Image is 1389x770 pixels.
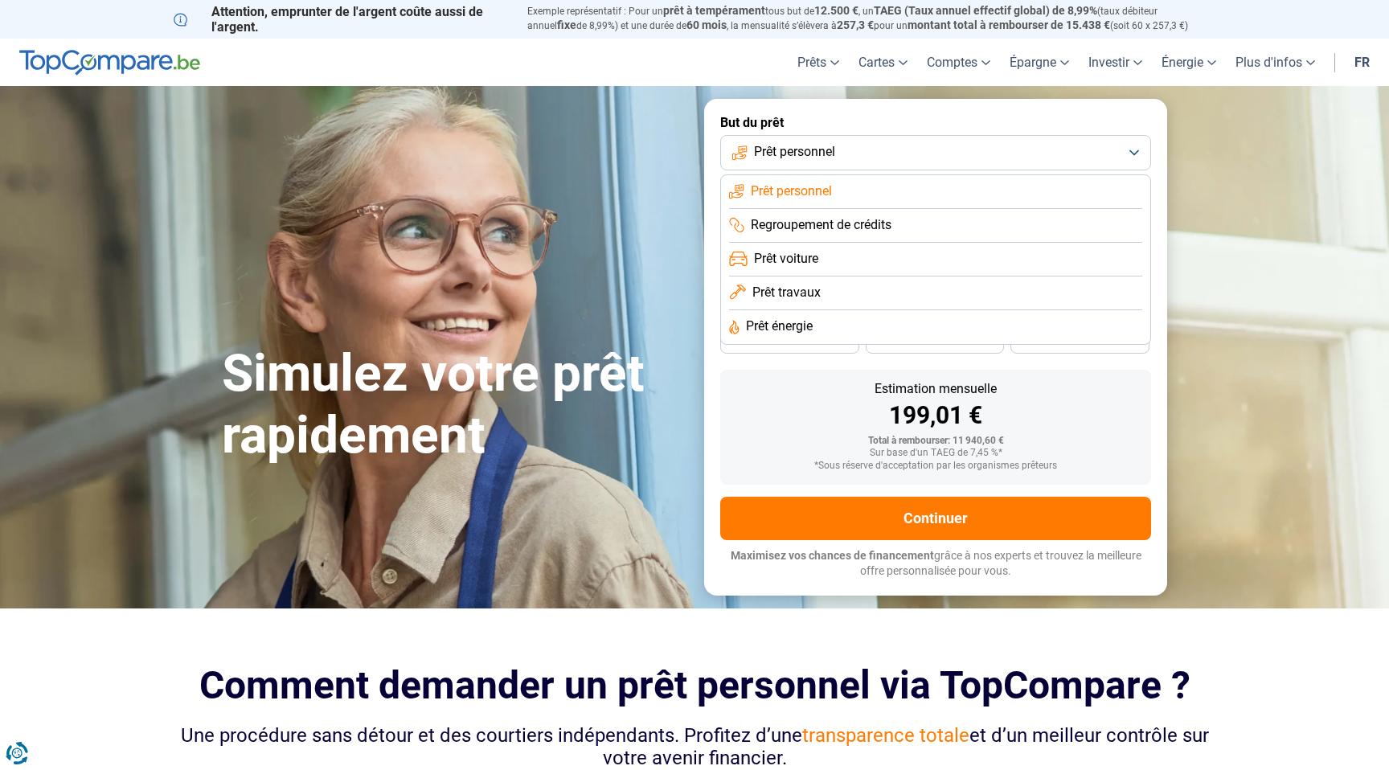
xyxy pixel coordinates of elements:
span: Prêt voiture [754,250,818,268]
img: TopCompare [19,50,200,76]
div: 199,01 € [733,403,1138,428]
div: *Sous réserve d'acceptation par les organismes prêteurs [733,461,1138,472]
span: TAEG (Taux annuel effectif global) de 8,99% [874,4,1097,17]
span: transparence totale [802,724,969,747]
h2: Comment demander un prêt personnel via TopCompare ? [174,663,1215,707]
span: montant total à rembourser de 15.438 € [908,18,1110,31]
label: But du prêt [720,115,1151,130]
p: Attention, emprunter de l'argent coûte aussi de l'argent. [174,4,508,35]
a: Comptes [917,39,1000,86]
p: grâce à nos experts et trouvez la meilleure offre personnalisée pour vous. [720,548,1151,580]
span: Prêt personnel [754,143,835,161]
span: 24 mois [1063,337,1098,346]
span: prêt à tempérament [663,4,765,17]
h1: Simulez votre prêt rapidement [222,343,685,467]
span: 30 mois [917,337,953,346]
span: 12.500 € [814,4,858,17]
a: fr [1345,39,1379,86]
span: Prêt travaux [752,284,821,301]
span: Regroupement de crédits [751,216,891,234]
a: Plus d'infos [1226,39,1325,86]
div: Sur base d'un TAEG de 7,45 %* [733,448,1138,459]
a: Énergie [1152,39,1226,86]
span: 257,3 € [837,18,874,31]
p: Exemple représentatif : Pour un tous but de , un (taux débiteur annuel de 8,99%) et une durée de ... [527,4,1215,33]
span: 60 mois [686,18,727,31]
div: Estimation mensuelle [733,383,1138,395]
a: Investir [1079,39,1152,86]
div: Total à rembourser: 11 940,60 € [733,436,1138,447]
span: Prêt énergie [746,317,813,335]
a: Prêts [788,39,849,86]
a: Épargne [1000,39,1079,86]
span: fixe [557,18,576,31]
button: Continuer [720,497,1151,540]
a: Cartes [849,39,917,86]
button: Prêt personnel [720,135,1151,170]
span: Prêt personnel [751,182,832,200]
span: 36 mois [772,337,807,346]
span: Maximisez vos chances de financement [731,549,934,562]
